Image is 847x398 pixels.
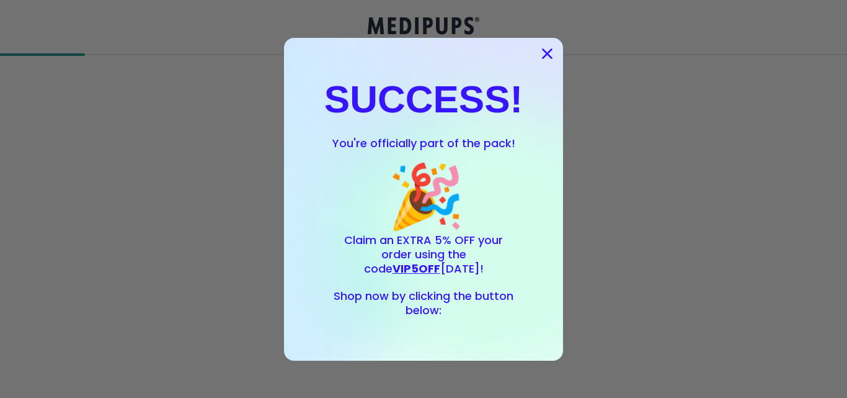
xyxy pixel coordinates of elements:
span: You're officially part of the pack! [332,135,515,151]
span: VIP5OFF [392,261,440,276]
span: Claim an EXTRA 5% OFF your order using the code [DATE]! [344,232,503,276]
span: 🎉 [388,158,465,233]
span: Shop now by clicking the button below: [334,288,513,318]
strong: SUCCESS! [324,78,523,120]
button: Close dialog [536,43,558,65]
